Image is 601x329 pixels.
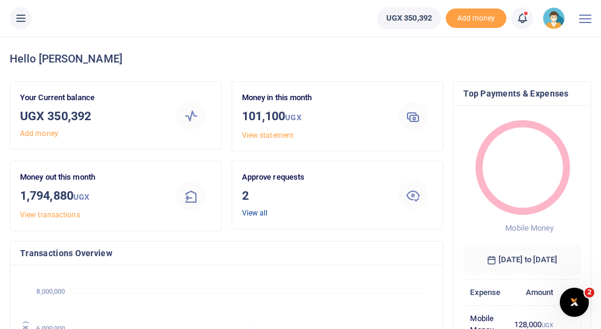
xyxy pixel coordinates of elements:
span: UGX 350,392 [386,12,432,24]
th: Txns [560,279,592,305]
small: UGX [73,192,89,202]
small: UGX [285,113,301,122]
p: Money in this month [242,92,383,104]
h3: 101,100 [242,107,383,127]
p: Approve requests [242,171,383,184]
a: profile-user [543,7,569,29]
h3: 1,794,880 [20,186,161,206]
h3: UGX 350,392 [20,107,161,125]
a: View all [242,209,268,217]
a: UGX 350,392 [377,7,441,29]
h3: 2 [242,186,383,205]
iframe: Intercom live chat [560,288,589,317]
img: profile-user [543,7,565,29]
span: Mobile Money [506,223,554,232]
li: Wallet ballance [372,7,446,29]
a: View statement [242,131,294,140]
p: Your Current balance [20,92,161,104]
th: Amount [507,279,560,305]
tspan: 8,000,000 [36,288,65,296]
th: Expense [463,279,507,305]
a: View transactions [20,211,80,219]
span: 2 [585,288,594,297]
h4: Top Payments & Expenses [463,87,581,100]
p: Money out this month [20,171,161,184]
h4: Transactions Overview [20,246,433,260]
a: Add money [446,13,506,22]
a: Add money [20,129,58,138]
h6: [DATE] to [DATE] [463,245,581,274]
h4: Hello [PERSON_NAME] [10,52,591,66]
small: UGX [542,322,553,328]
li: Toup your wallet [446,8,506,29]
span: Add money [446,8,506,29]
